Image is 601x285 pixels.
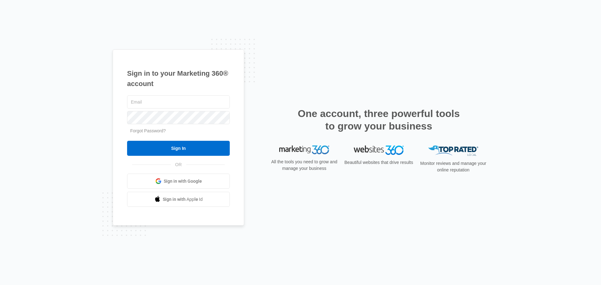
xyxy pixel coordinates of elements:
[279,145,329,154] img: Marketing 360
[418,160,488,173] p: Monitor reviews and manage your online reputation
[269,159,339,172] p: All the tools you need to grow and manage your business
[127,141,230,156] input: Sign In
[130,128,166,133] a: Forgot Password?
[127,68,230,89] h1: Sign in to your Marketing 360® account
[428,145,478,156] img: Top Rated Local
[171,161,186,168] span: OR
[344,159,414,166] p: Beautiful websites that drive results
[127,192,230,207] a: Sign in with Apple Id
[127,174,230,189] a: Sign in with Google
[296,107,462,132] h2: One account, three powerful tools to grow your business
[163,196,203,203] span: Sign in with Apple Id
[127,95,230,109] input: Email
[354,145,404,155] img: Websites 360
[164,178,202,185] span: Sign in with Google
